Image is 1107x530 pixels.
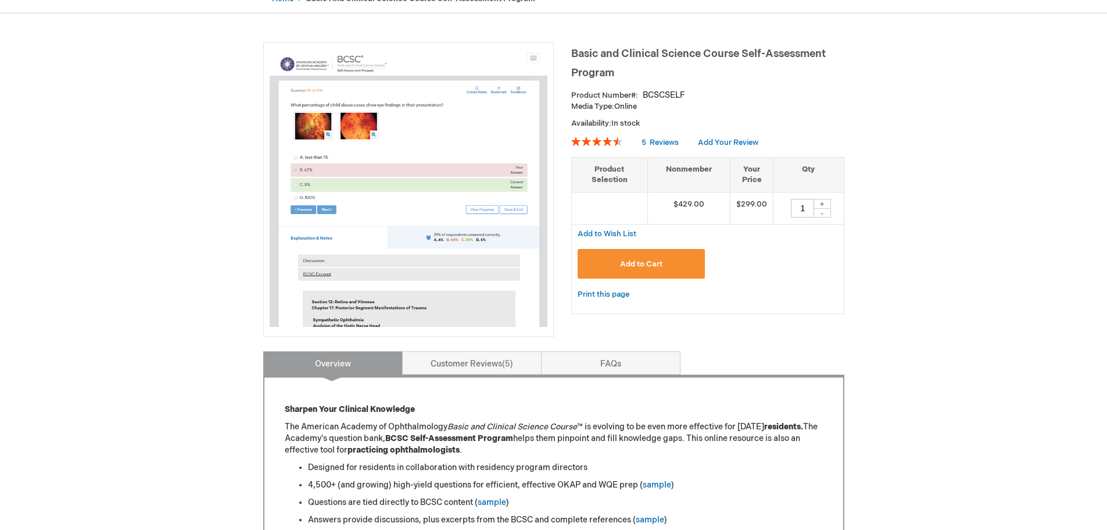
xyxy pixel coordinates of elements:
[285,404,415,414] strong: Sharpen Your Clinical Knowledge
[447,422,577,432] em: Basic and Clinical Science Course
[814,208,831,218] div: -
[308,479,823,491] li: 4,500+ (and growing) high-yield questions for efficient, effective OKAP and WQE prep ( )
[791,199,814,218] input: Qty
[308,497,823,508] li: Questions are tied directly to BCSC content ( )
[263,351,403,375] a: Overview
[347,445,460,455] strong: practicing ophthalmologists
[814,199,831,209] div: +
[578,249,705,279] button: Add to Cart
[647,157,730,192] th: Nonmember
[643,90,685,101] div: BCSCSELF
[502,359,513,369] span: 5
[620,259,662,269] span: Add to Cart
[308,514,823,526] li: Answers provide discussions, plus excerpts from the BCSC and complete references ( )
[572,157,648,192] th: Product Selection
[647,192,730,224] td: $429.00
[385,433,513,443] strong: BCSC Self-Assessment Program
[730,192,773,224] td: $299.00
[285,421,823,456] p: The American Academy of Ophthalmology ™ is evolving to be even more effective for [DATE] The Acad...
[478,497,506,507] a: sample
[636,515,664,525] a: sample
[611,119,640,128] span: In stock
[571,118,844,129] p: Availability:
[571,102,614,111] strong: Media Type:
[571,137,622,146] div: 92%
[650,138,679,147] span: Reviews
[642,138,646,147] span: 5
[571,91,638,100] strong: Product Number
[541,351,680,375] a: FAQs
[698,138,758,147] a: Add Your Review
[643,480,671,490] a: sample
[730,157,773,192] th: Your Price
[308,462,823,474] li: Designed for residents in collaboration with residency program directors
[402,351,542,375] a: Customer Reviews5
[270,49,547,327] img: Basic and Clinical Science Course Self-Assessment Program
[578,229,636,239] a: Add to Wish List
[578,287,629,302] a: Print this page
[764,422,803,432] strong: residents.
[642,138,680,147] a: 5 Reviews
[571,48,826,79] span: Basic and Clinical Science Course Self-Assessment Program
[773,157,844,192] th: Qty
[571,101,844,112] p: Online
[578,229,636,239] span: Add to Wish List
